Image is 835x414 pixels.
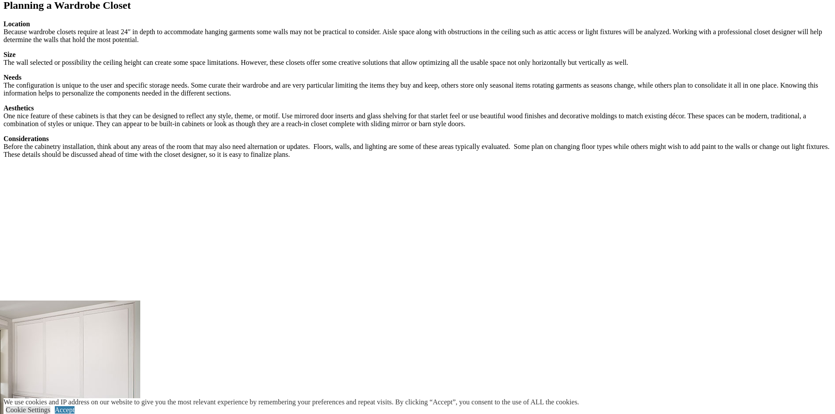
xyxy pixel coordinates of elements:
div: We use cookies and IP address on our website to give you the most relevant experience by remember... [4,398,579,406]
p: The wall selected or possibility the ceiling height can create some space limitations. However, t... [4,51,831,67]
strong: Considerations [4,135,49,142]
a: Accept [55,406,75,414]
strong: Size [4,51,16,58]
strong: Location [4,20,30,28]
strong: Aesthetics [4,104,34,112]
p: Because wardrobe closets require at least 24″ in depth to accommodate hanging garments some walls... [4,20,831,44]
p: The configuration is unique to the user and specific storage needs. Some curate their wardrobe an... [4,74,831,97]
p: Before the cabinetry installation, think about any areas of the room that may also need alternati... [4,135,831,159]
a: Cookie Settings [6,406,50,414]
p: One nice feature of these cabinets is that they can be designed to reflect any style, theme, or m... [4,104,831,128]
strong: Needs [4,74,21,81]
